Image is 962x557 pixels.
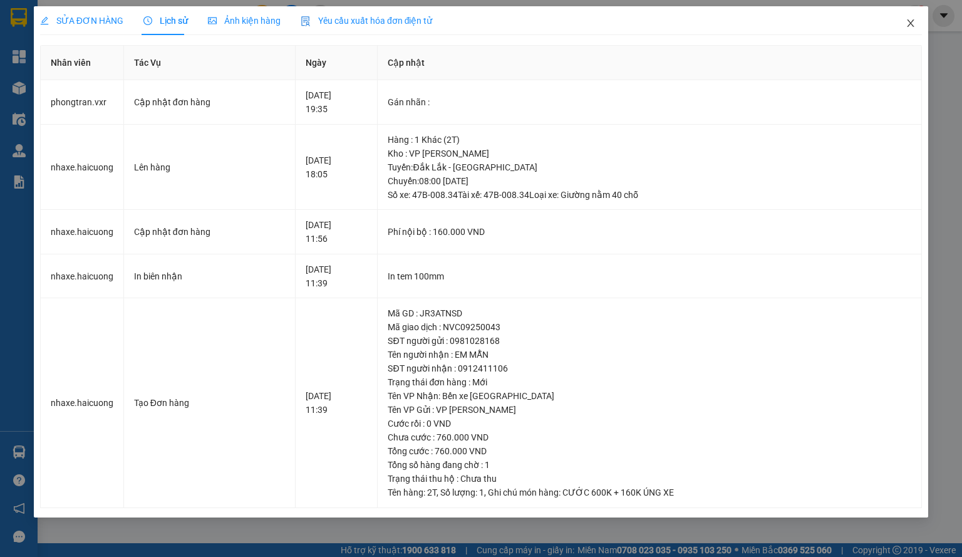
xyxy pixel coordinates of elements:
[306,389,367,417] div: [DATE] 11:39
[41,125,124,211] td: nhaxe.haicuong
[388,160,911,202] div: Tuyến : Đắk Lắk - [GEOGRAPHIC_DATA] Chuyến: 08:00 [DATE] Số xe: 47B-008.34 Tài xế: 47B-008.34 Loạ...
[388,334,911,348] div: SĐT người gửi : 0981028168
[388,444,911,458] div: Tổng cước : 760.000 VND
[388,472,911,486] div: Trạng thái thu hộ : Chưa thu
[296,46,378,80] th: Ngày
[562,487,674,497] span: CƯỚC 600K + 160K ÚNG XE
[378,46,922,80] th: Cập nhật
[388,320,911,334] div: Mã giao dịch : NVC09250043
[40,16,49,25] span: edit
[40,16,123,26] span: SỬA ĐƠN HÀNG
[388,133,911,147] div: Hàng : 1 Khác (2T)
[388,486,911,499] div: Tên hàng: , Số lượng: , Ghi chú món hàng:
[134,396,285,410] div: Tạo Đơn hàng
[388,225,911,239] div: Phí nội bộ : 160.000 VND
[388,147,911,160] div: Kho : VP [PERSON_NAME]
[388,389,911,403] div: Tên VP Nhận: Bến xe [GEOGRAPHIC_DATA]
[208,16,281,26] span: Ảnh kiện hàng
[306,263,367,290] div: [DATE] 11:39
[301,16,311,26] img: icon
[41,298,124,508] td: nhaxe.haicuong
[134,160,285,174] div: Lên hàng
[388,403,911,417] div: Tên VP Gửi : VP [PERSON_NAME]
[388,306,911,320] div: Mã GD : JR3ATNSD
[306,218,367,246] div: [DATE] 11:56
[41,46,124,80] th: Nhân viên
[41,254,124,299] td: nhaxe.haicuong
[893,6,928,41] button: Close
[388,269,911,283] div: In tem 100mm
[124,46,296,80] th: Tác Vụ
[41,80,124,125] td: phongtran.vxr
[906,18,916,28] span: close
[41,210,124,254] td: nhaxe.haicuong
[134,95,285,109] div: Cập nhật đơn hàng
[208,16,217,25] span: picture
[479,487,484,497] span: 1
[388,362,911,375] div: SĐT người nhận : 0912411106
[427,487,437,497] span: 2T
[388,417,911,430] div: Cước rồi : 0 VND
[388,458,911,472] div: Tổng số hàng đang chờ : 1
[306,154,367,181] div: [DATE] 18:05
[306,88,367,116] div: [DATE] 19:35
[143,16,152,25] span: clock-circle
[388,430,911,444] div: Chưa cước : 760.000 VND
[388,348,911,362] div: Tên người nhận : EM MẪN
[134,269,285,283] div: In biên nhận
[388,375,911,389] div: Trạng thái đơn hàng : Mới
[301,16,433,26] span: Yêu cầu xuất hóa đơn điện tử
[134,225,285,239] div: Cập nhật đơn hàng
[388,95,911,109] div: Gán nhãn :
[143,16,188,26] span: Lịch sử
